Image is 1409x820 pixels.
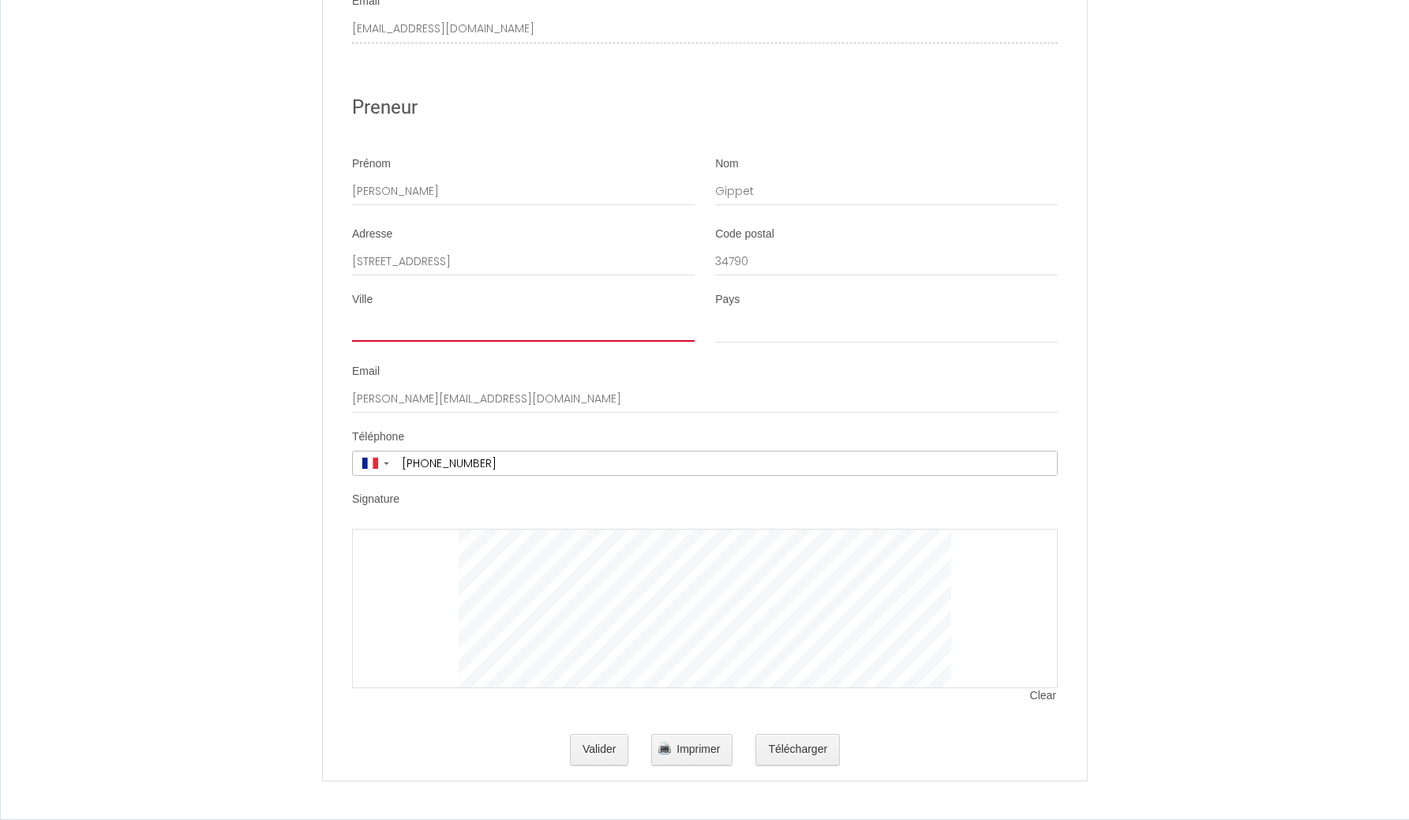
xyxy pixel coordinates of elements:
span: Imprimer [676,743,720,755]
img: printer.png [658,742,671,754]
span: ▼ [382,460,391,466]
label: Prénom [352,156,391,172]
button: Télécharger [755,734,840,766]
label: Adresse [352,227,392,242]
label: Email [352,364,380,380]
label: Code postal [715,227,774,242]
h2: Preneur [352,92,1058,123]
button: Valider [570,734,629,766]
label: Téléphone [352,429,404,445]
button: Imprimer [651,734,733,766]
label: Signature [352,492,399,507]
label: Pays [715,292,740,308]
label: Ville [352,292,373,308]
span: Clear [1030,688,1058,704]
input: +33 6 12 34 56 78 [396,451,1057,475]
label: Nom [715,156,739,172]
